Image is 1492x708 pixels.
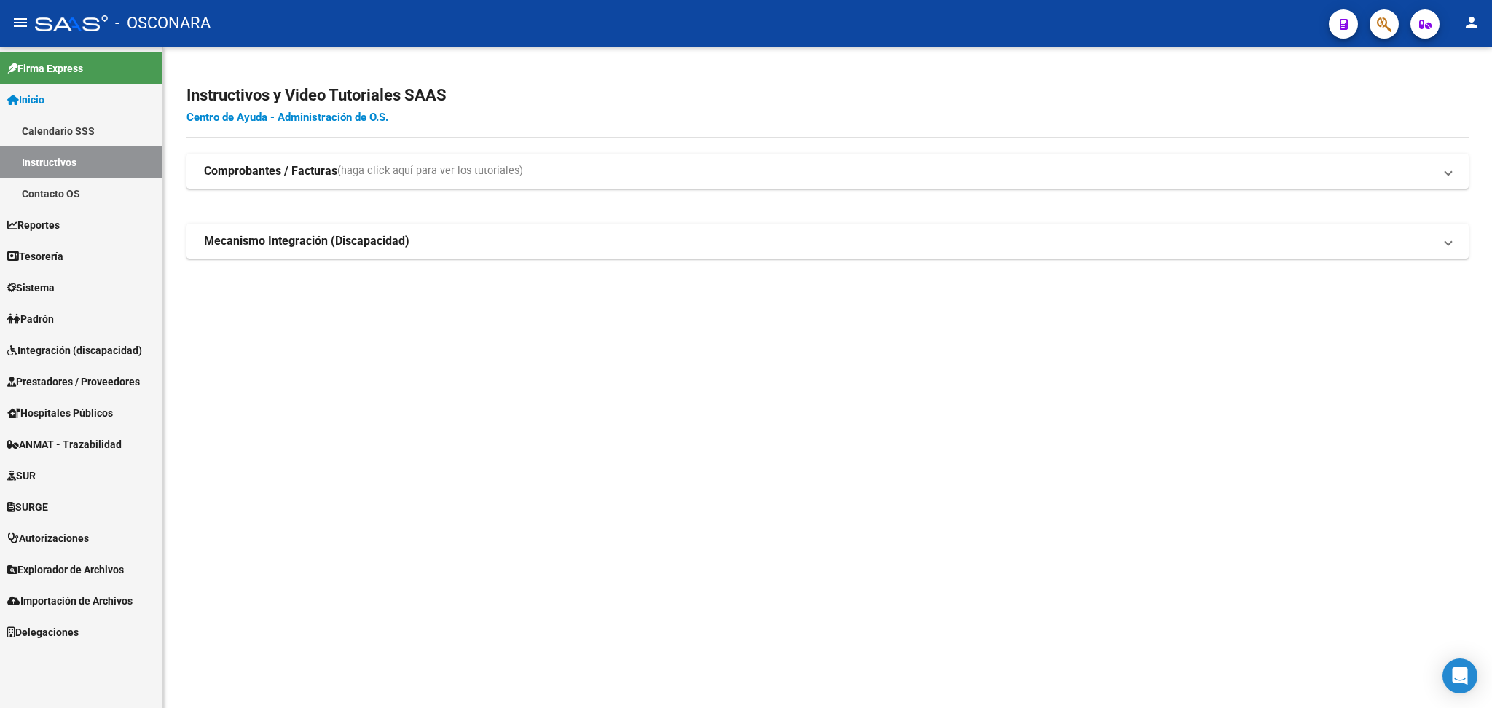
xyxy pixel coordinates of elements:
span: Hospitales Públicos [7,405,113,421]
mat-expansion-panel-header: Mecanismo Integración (Discapacidad) [186,224,1469,259]
span: Delegaciones [7,624,79,640]
span: Tesorería [7,248,63,264]
span: Inicio [7,92,44,108]
span: Padrón [7,311,54,327]
span: Prestadores / Proveedores [7,374,140,390]
span: Importación de Archivos [7,593,133,609]
mat-icon: person [1463,14,1480,31]
span: Explorador de Archivos [7,562,124,578]
strong: Mecanismo Integración (Discapacidad) [204,233,409,249]
span: SURGE [7,499,48,515]
span: Reportes [7,217,60,233]
span: (haga click aquí para ver los tutoriales) [337,163,523,179]
mat-icon: menu [12,14,29,31]
span: - OSCONARA [115,7,211,39]
span: Integración (discapacidad) [7,342,142,358]
span: Firma Express [7,60,83,76]
span: Sistema [7,280,55,296]
a: Centro de Ayuda - Administración de O.S. [186,111,388,124]
span: SUR [7,468,36,484]
span: Autorizaciones [7,530,89,546]
div: Open Intercom Messenger [1442,658,1477,693]
mat-expansion-panel-header: Comprobantes / Facturas(haga click aquí para ver los tutoriales) [186,154,1469,189]
h2: Instructivos y Video Tutoriales SAAS [186,82,1469,109]
span: ANMAT - Trazabilidad [7,436,122,452]
strong: Comprobantes / Facturas [204,163,337,179]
